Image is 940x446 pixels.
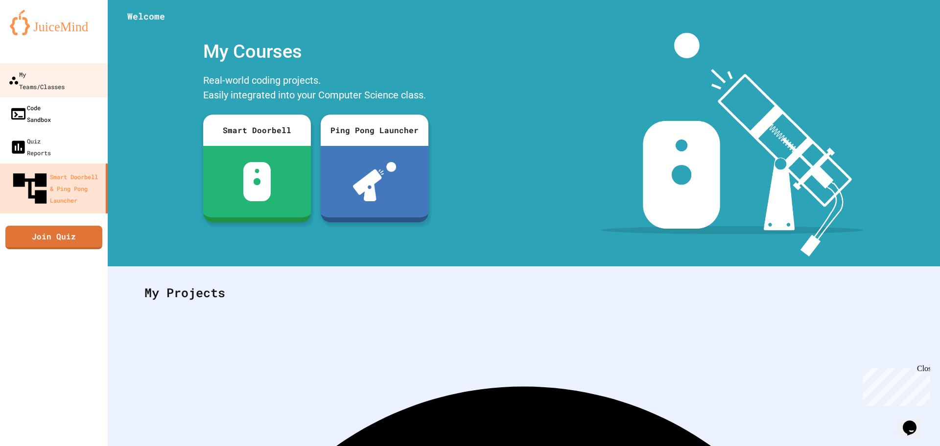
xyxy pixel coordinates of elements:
[321,115,428,146] div: Ping Pong Launcher
[198,33,433,70] div: My Courses
[203,115,311,146] div: Smart Doorbell
[243,162,271,201] img: sdb-white.svg
[10,10,98,35] img: logo-orange.svg
[899,407,930,436] iframe: chat widget
[4,4,68,62] div: Chat with us now!Close
[601,33,863,257] img: banner-image-my-projects.png
[353,162,397,201] img: ppl-with-ball.png
[10,168,102,209] div: Smart Doorbell & Ping Pong Launcher
[5,226,102,249] a: Join Quiz
[10,102,51,125] div: Code Sandbox
[135,274,913,312] div: My Projects
[8,68,65,92] div: My Teams/Classes
[198,70,433,107] div: Real-world coding projects. Easily integrated into your Computer Science class.
[859,364,930,406] iframe: chat widget
[10,135,51,159] div: Quiz Reports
